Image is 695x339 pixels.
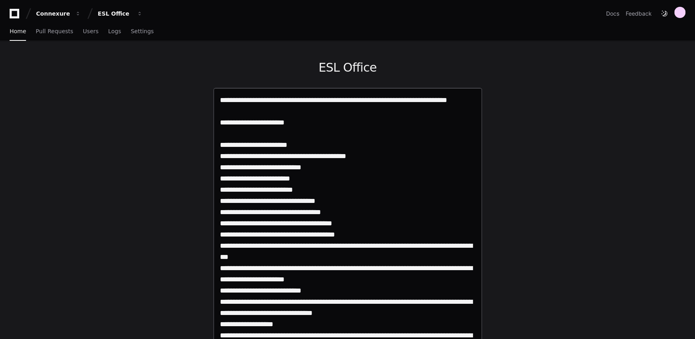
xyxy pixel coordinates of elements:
span: Users [83,29,99,34]
span: Settings [131,29,153,34]
a: Pull Requests [36,22,73,41]
div: Connexure [36,10,71,18]
h1: ESL Office [213,60,482,75]
a: Home [10,22,26,41]
span: Pull Requests [36,29,73,34]
span: Home [10,29,26,34]
span: Logs [108,29,121,34]
a: Users [83,22,99,41]
div: ESL Office [98,10,132,18]
a: Logs [108,22,121,41]
a: Settings [131,22,153,41]
button: Feedback [626,10,652,18]
a: Docs [606,10,619,18]
button: Connexure [33,6,84,21]
button: ESL Office [95,6,146,21]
